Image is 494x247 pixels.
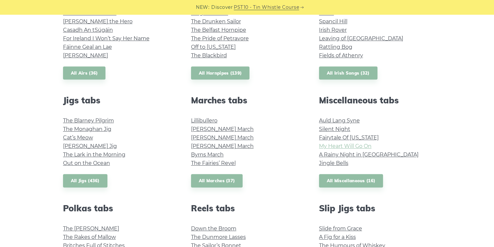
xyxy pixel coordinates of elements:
a: Off to [US_STATE] [191,44,236,50]
a: [PERSON_NAME] [63,52,108,59]
a: A Fig for a Kiss [319,234,356,240]
a: Rattling Bog [319,44,352,50]
h2: Polkas tabs [63,203,175,213]
a: King Of Fairies [191,10,228,16]
a: The Rakes of Mallow [63,234,116,240]
a: The Lark in the Morning [63,151,125,158]
a: The Pride of Petravore [191,35,249,42]
a: Byrns March [191,151,224,158]
a: Jingle Bells [319,160,348,166]
a: The Fairies’ Revel [191,160,236,166]
a: Auld Lang Syne [319,117,360,124]
a: The Drunken Sailor [191,18,241,25]
a: The Blackbird [191,52,227,59]
a: Spancil Hill [319,18,347,25]
a: The Dunmore Lasses [191,234,246,240]
h2: Marches tabs [191,95,303,105]
a: Grace [319,10,334,16]
a: Casadh An tSúgáin [63,27,113,33]
a: Fáinne Geal an Lae [63,44,112,50]
a: Cat’s Meow [63,134,93,141]
a: The [PERSON_NAME] [63,225,119,232]
a: The Blarney Pilgrim [63,117,114,124]
a: All Jigs (436) [63,174,107,187]
a: Leaving of [GEOGRAPHIC_DATA] [319,35,403,42]
a: All Airs (36) [63,66,106,80]
a: All Irish Songs (32) [319,66,377,80]
a: My Heart Will Go On [319,143,372,149]
a: For Ireland I Won’t Say Her Name [63,35,150,42]
a: A Rainy Night in [GEOGRAPHIC_DATA] [319,151,419,158]
a: [PERSON_NAME] Jig [63,143,117,149]
a: Lonesome Boatman [63,10,117,16]
h2: Miscellaneous tabs [319,95,431,105]
a: All Marches (37) [191,174,243,187]
a: PST10 - Tin Whistle Course [234,4,299,11]
a: Lillibullero [191,117,217,124]
a: Fields of Athenry [319,52,363,59]
span: Discover [211,4,233,11]
h2: Reels tabs [191,203,303,213]
a: Out on the Ocean [63,160,110,166]
a: Fairytale Of [US_STATE] [319,134,379,141]
a: [PERSON_NAME] March [191,143,254,149]
a: [PERSON_NAME] the Hero [63,18,133,25]
span: NEW: [196,4,209,11]
a: The Monaghan Jig [63,126,111,132]
a: Irish Rover [319,27,347,33]
a: All Miscellaneous (16) [319,174,383,187]
a: [PERSON_NAME] March [191,134,254,141]
h2: Slip Jigs tabs [319,203,431,213]
a: All Hornpipes (139) [191,66,250,80]
a: Silent Night [319,126,350,132]
a: The Belfast Hornpipe [191,27,246,33]
a: Down the Broom [191,225,236,232]
a: Slide from Grace [319,225,362,232]
h2: Jigs tabs [63,95,175,105]
a: [PERSON_NAME] March [191,126,254,132]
